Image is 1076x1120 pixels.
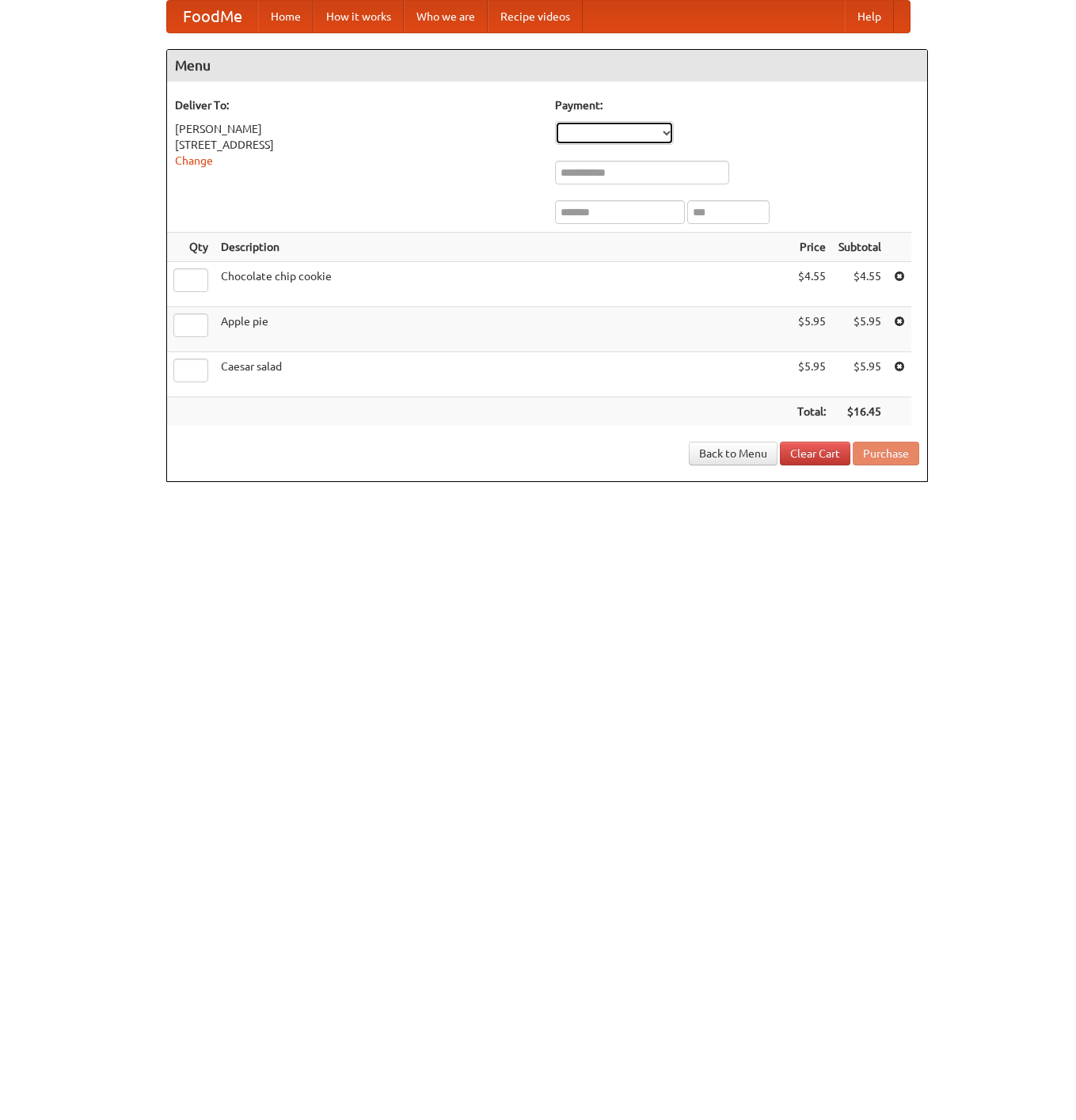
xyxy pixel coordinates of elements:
td: $5.95 [832,307,888,352]
td: $5.95 [832,352,888,397]
td: Caesar salad [215,352,791,397]
a: Who we are [404,1,488,32]
a: Home [258,1,314,32]
a: How it works [314,1,404,32]
a: Back to Menu [689,442,778,465]
div: [STREET_ADDRESS] [175,137,539,153]
a: Help [845,1,894,32]
button: Purchase [853,442,919,465]
td: Apple pie [215,307,791,352]
div: [PERSON_NAME] [175,121,539,137]
a: FoodMe [167,1,258,32]
th: Description [215,233,791,262]
td: $5.95 [791,307,832,352]
td: Chocolate chip cookie [215,262,791,307]
h5: Deliver To: [175,97,539,113]
th: Price [791,233,832,262]
th: Subtotal [832,233,888,262]
td: $5.95 [791,352,832,397]
th: Total: [791,397,832,427]
a: Clear Cart [780,442,850,465]
a: Change [175,154,213,167]
h4: Menu [167,50,927,82]
a: Recipe videos [488,1,583,32]
td: $4.55 [832,262,888,307]
th: $16.45 [832,397,888,427]
th: Qty [167,233,215,262]
h5: Payment: [555,97,919,113]
td: $4.55 [791,262,832,307]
